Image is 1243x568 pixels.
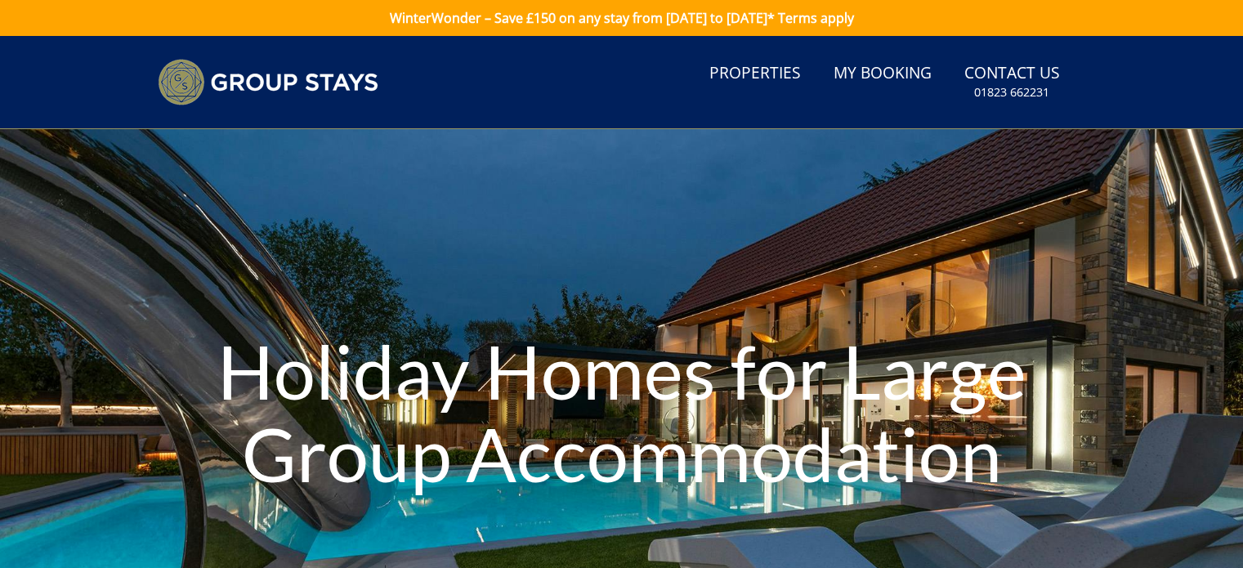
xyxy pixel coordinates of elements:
a: Properties [703,56,807,92]
a: Contact Us01823 662231 [958,56,1066,109]
h1: Holiday Homes for Large Group Accommodation [186,297,1057,527]
img: Group Stays [158,59,378,105]
a: My Booking [827,56,938,92]
small: 01823 662231 [974,84,1049,101]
